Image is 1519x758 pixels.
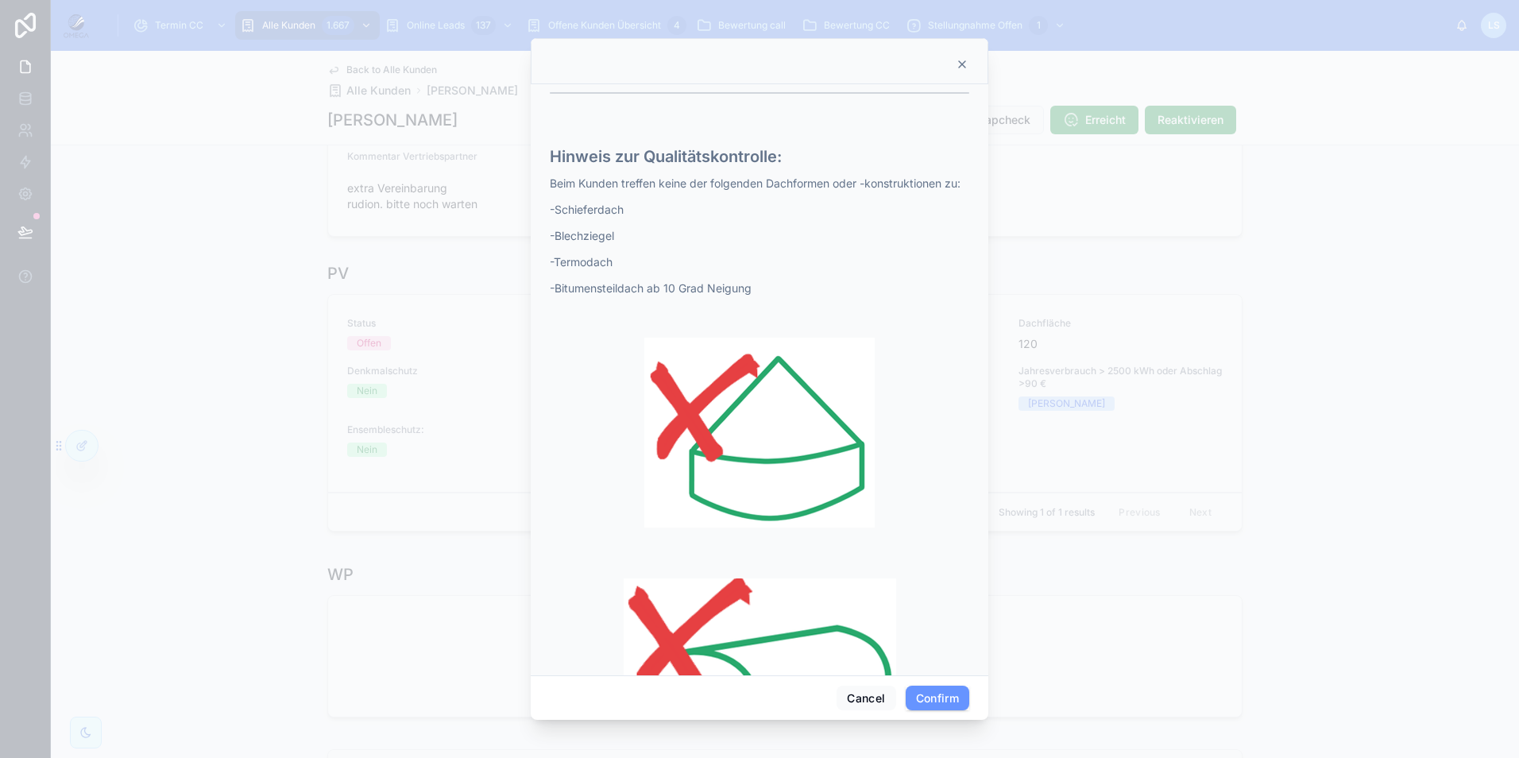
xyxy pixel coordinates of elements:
[550,280,969,296] p: -Bitumensteildach ab 10 Grad Neigung
[550,227,969,244] p: -Blechziegel
[550,145,969,168] h3: Hinweis zur Qualitätskontrolle:
[644,338,875,528] img: 30259-Screenshot-2025-06-02-153445.png
[550,201,969,218] p: -Schieferdach
[837,686,895,711] button: Cancel
[550,253,969,270] p: -Termodach
[906,686,969,711] button: Confirm
[550,175,969,191] p: Beim Kunden treffen keine der folgenden Dachformen oder -konstruktionen zu:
